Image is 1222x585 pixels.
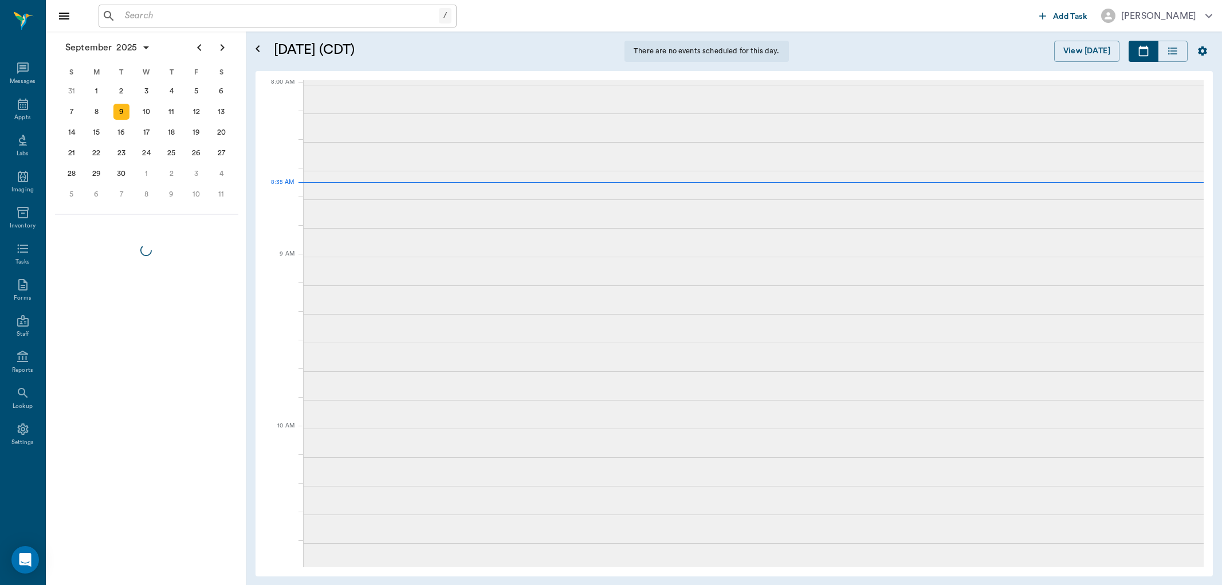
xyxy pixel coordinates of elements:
div: Sunday, September 28, 2025 [64,166,80,182]
div: Wednesday, October 1, 2025 [139,166,155,182]
div: Appts [14,113,30,122]
div: Thursday, October 9, 2025 [163,186,179,202]
div: Thursday, October 2, 2025 [163,166,179,182]
input: Search [120,8,439,24]
div: There are no events scheduled for this day. [624,41,788,62]
div: M [84,64,109,81]
button: Next page [211,36,234,59]
div: Friday, October 3, 2025 [188,166,205,182]
div: 10 AM [265,420,294,449]
div: Friday, September 26, 2025 [188,145,205,161]
div: Forms [14,294,31,303]
span: 2025 [114,40,139,56]
div: Monday, September 22, 2025 [88,145,104,161]
div: Wednesday, September 10, 2025 [139,104,155,120]
div: Monday, September 29, 2025 [88,166,104,182]
div: Tasks [15,258,30,266]
div: Tuesday, September 2, 2025 [113,83,129,99]
div: Monday, September 8, 2025 [88,104,104,120]
div: Staff [17,330,29,339]
div: Thursday, September 25, 2025 [163,145,179,161]
button: Add Task [1035,5,1092,26]
div: Friday, September 19, 2025 [188,124,205,140]
div: Labs [17,150,29,158]
div: Friday, October 10, 2025 [188,186,205,202]
div: Saturday, October 11, 2025 [213,186,229,202]
div: Lookup [13,402,33,411]
div: [PERSON_NAME] [1121,9,1196,23]
div: Inventory [10,222,36,230]
h5: [DATE] (CDT) [274,41,575,59]
div: Saturday, September 6, 2025 [213,83,229,99]
div: Saturday, September 13, 2025 [213,104,229,120]
div: Messages [10,77,36,86]
div: Sunday, September 7, 2025 [64,104,80,120]
div: 8:00 AM [265,76,294,105]
div: / [439,8,451,23]
div: Wednesday, September 17, 2025 [139,124,155,140]
div: T [159,64,184,81]
div: Reports [12,366,33,375]
button: September2025 [60,36,156,59]
div: Friday, September 5, 2025 [188,83,205,99]
div: 9 AM [265,248,294,277]
div: Tuesday, October 7, 2025 [113,186,129,202]
div: S [209,64,234,81]
div: Imaging [11,186,34,194]
div: Thursday, September 11, 2025 [163,104,179,120]
div: Wednesday, October 8, 2025 [139,186,155,202]
div: Sunday, September 21, 2025 [64,145,80,161]
div: Monday, October 6, 2025 [88,186,104,202]
div: Saturday, September 27, 2025 [213,145,229,161]
button: [PERSON_NAME] [1092,5,1221,26]
div: T [109,64,134,81]
div: Saturday, October 4, 2025 [213,166,229,182]
button: Open calendar [251,27,265,71]
div: S [59,64,84,81]
div: Tuesday, September 23, 2025 [113,145,129,161]
div: Settings [11,438,34,447]
div: Thursday, September 4, 2025 [163,83,179,99]
span: September [63,40,114,56]
button: Close drawer [53,5,76,28]
div: Open Intercom Messenger [11,546,39,574]
div: Sunday, October 5, 2025 [64,186,80,202]
div: Wednesday, September 24, 2025 [139,145,155,161]
button: Previous page [188,36,211,59]
div: Saturday, September 20, 2025 [213,124,229,140]
div: Friday, September 12, 2025 [188,104,205,120]
div: Today, Tuesday, September 9, 2025 [113,104,129,120]
div: Tuesday, September 16, 2025 [113,124,129,140]
div: Wednesday, September 3, 2025 [139,83,155,99]
div: Monday, September 1, 2025 [88,83,104,99]
div: Sunday, September 14, 2025 [64,124,80,140]
button: View [DATE] [1054,41,1119,62]
div: Tuesday, September 30, 2025 [113,166,129,182]
div: F [184,64,209,81]
div: Sunday, August 31, 2025 [64,83,80,99]
div: Monday, September 15, 2025 [88,124,104,140]
div: W [134,64,159,81]
div: Thursday, September 18, 2025 [163,124,179,140]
